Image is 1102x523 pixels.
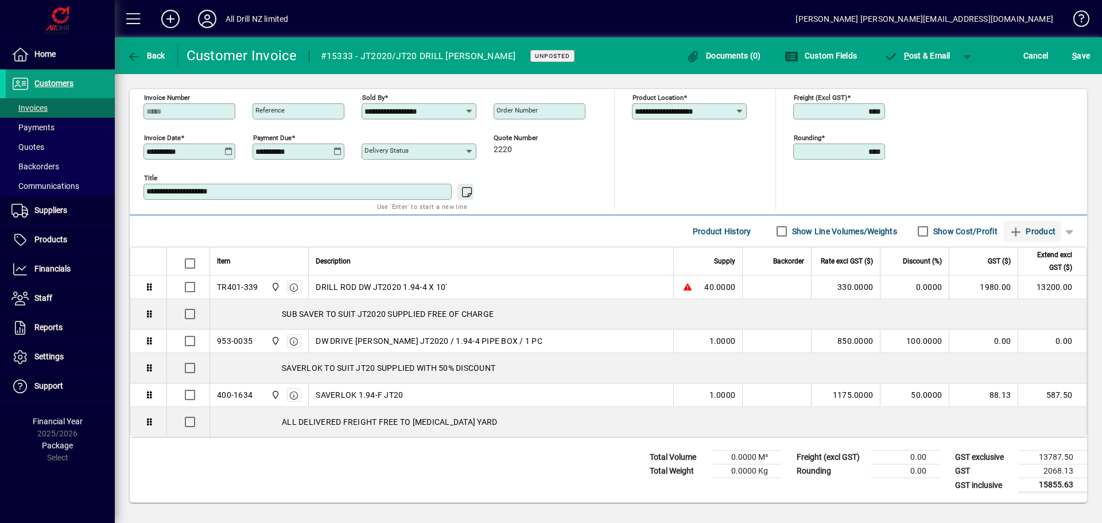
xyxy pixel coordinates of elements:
[1018,383,1087,407] td: 587.50
[880,330,949,353] td: 100.0000
[794,134,821,142] mat-label: Rounding
[6,343,115,371] a: Settings
[535,52,570,60] span: Unposted
[6,137,115,157] a: Quotes
[818,281,873,293] div: 330.0000
[316,281,447,293] span: DRILL ROD DW JT2020 1.94-4 X 10'
[321,47,516,65] div: #15333 - JT2020/JT20 DRILL [PERSON_NAME]
[6,313,115,342] a: Reports
[686,51,761,60] span: Documents (0)
[217,389,253,401] div: 400-1634
[34,323,63,332] span: Reports
[316,389,403,401] span: SAVERLOK 1.94-F JT20
[904,51,909,60] span: P
[818,335,873,347] div: 850.0000
[210,407,1087,437] div: ALL DELIVERED FREIGHT FREE TO [MEDICAL_DATA] YARD
[494,145,512,154] span: 2220
[316,255,351,268] span: Description
[949,276,1018,299] td: 1980.00
[494,134,562,142] span: Quote number
[268,335,281,347] span: All Drill NZ Limited
[1009,222,1056,241] span: Product
[34,235,67,244] span: Products
[34,381,63,390] span: Support
[6,118,115,137] a: Payments
[884,51,950,60] span: ost & Email
[790,226,897,237] label: Show Line Volumes/Weights
[988,255,1011,268] span: GST ($)
[693,222,751,241] span: Product History
[268,389,281,401] span: All Drill NZ Limited
[949,478,1018,493] td: GST inclusive
[6,372,115,401] a: Support
[1072,47,1090,65] span: ave
[684,45,764,66] button: Documents (0)
[217,281,258,293] div: TR401-339
[709,389,736,401] span: 1.0000
[34,49,56,59] span: Home
[880,383,949,407] td: 50.0000
[1018,478,1087,493] td: 15855.63
[364,146,409,154] mat-label: Delivery status
[6,226,115,254] a: Products
[115,45,178,66] app-page-header-button: Back
[34,79,73,88] span: Customers
[362,94,385,102] mat-label: Sold by
[34,352,64,361] span: Settings
[796,10,1053,28] div: [PERSON_NAME] [PERSON_NAME][EMAIL_ADDRESS][DOMAIN_NAME]
[1023,47,1049,65] span: Cancel
[931,226,998,237] label: Show Cost/Profit
[1003,221,1061,242] button: Product
[253,134,292,142] mat-label: Payment due
[377,200,467,213] mat-hint: Use 'Enter' to start a new line
[217,255,231,268] span: Item
[152,9,189,29] button: Add
[949,464,1018,478] td: GST
[644,451,713,464] td: Total Volume
[217,335,253,347] div: 953-0035
[880,276,949,299] td: 0.0000
[871,451,940,464] td: 0.00
[127,51,165,60] span: Back
[6,40,115,69] a: Home
[496,106,538,114] mat-label: Order number
[821,255,873,268] span: Rate excl GST ($)
[34,206,67,215] span: Suppliers
[714,255,735,268] span: Supply
[11,162,59,171] span: Backorders
[6,196,115,225] a: Suppliers
[1020,45,1051,66] button: Cancel
[1025,249,1072,274] span: Extend excl GST ($)
[6,255,115,284] a: Financials
[791,451,871,464] td: Freight (excl GST)
[713,464,782,478] td: 0.0000 Kg
[255,106,285,114] mat-label: Reference
[124,45,168,66] button: Back
[1018,330,1087,353] td: 0.00
[791,464,871,478] td: Rounding
[210,299,1087,329] div: SUB SAVER TO SUIT JT2020 SUPPLIED FREE OF CHARGE
[11,181,79,191] span: Communications
[6,176,115,196] a: Communications
[189,9,226,29] button: Profile
[1072,51,1077,60] span: S
[268,281,281,293] span: All Drill NZ Limited
[6,98,115,118] a: Invoices
[316,335,542,347] span: DW DRIVE [PERSON_NAME] JT2020 / 1.94-4 PIPE BOX / 1 PC
[949,330,1018,353] td: 0.00
[1065,2,1088,40] a: Knowledge Base
[794,94,847,102] mat-label: Freight (excl GST)
[1018,464,1087,478] td: 2068.13
[773,255,804,268] span: Backorder
[1018,276,1087,299] td: 13200.00
[144,94,190,102] mat-label: Invoice number
[1069,45,1093,66] button: Save
[33,417,83,426] span: Financial Year
[782,45,860,66] button: Custom Fields
[42,441,73,450] span: Package
[818,389,873,401] div: 1175.0000
[11,123,55,132] span: Payments
[709,335,736,347] span: 1.0000
[713,451,782,464] td: 0.0000 M³
[688,221,756,242] button: Product History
